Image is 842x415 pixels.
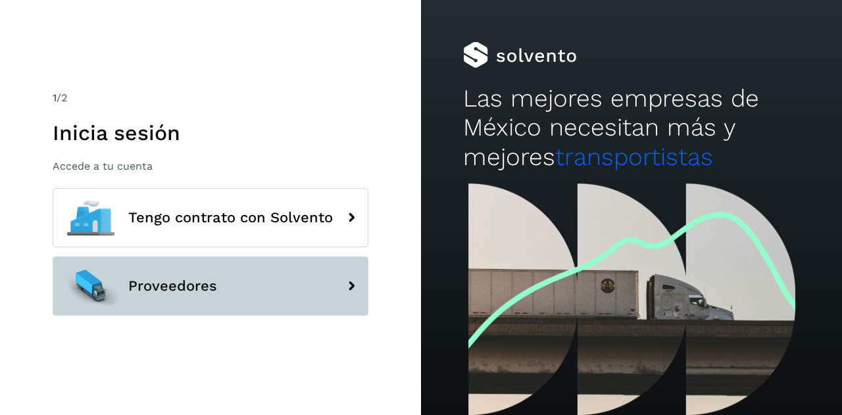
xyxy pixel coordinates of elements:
[463,84,800,172] h2: Las mejores empresas de México necesitan más y mejores
[128,210,333,226] span: Tengo contrato con Solvento
[53,90,368,106] div: /2
[53,160,368,172] p: Accede a tu cuenta
[53,91,57,104] span: 1
[53,256,368,316] button: Proveedores
[53,188,368,247] button: Tengo contrato con Solvento
[555,143,713,171] span: transportistas
[128,278,217,294] span: Proveedores
[53,120,368,145] h1: Inicia sesión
